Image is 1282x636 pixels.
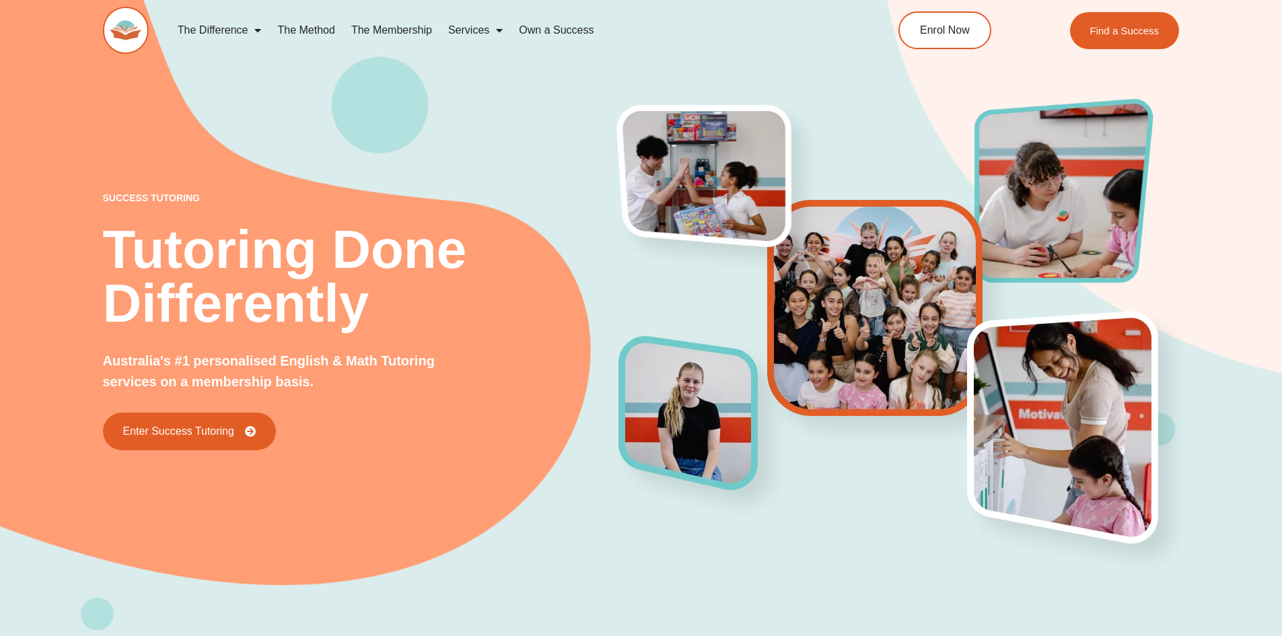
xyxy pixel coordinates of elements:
[103,413,276,450] a: Enter Success Tutoring
[440,15,511,46] a: Services
[511,15,602,46] a: Own a Success
[1070,12,1180,49] a: Find a Success
[123,426,234,437] span: Enter Success Tutoring
[170,15,837,46] nav: Menu
[269,15,343,46] a: The Method
[898,11,991,49] a: Enrol Now
[343,15,440,46] a: The Membership
[103,223,620,330] h2: Tutoring Done Differently
[103,193,620,203] p: success tutoring
[170,15,270,46] a: The Difference
[103,351,480,392] p: Australia's #1 personalised English & Math Tutoring services on a membership basis.
[1090,26,1160,36] span: Find a Success
[920,25,970,36] span: Enrol Now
